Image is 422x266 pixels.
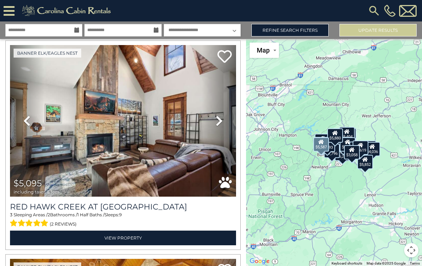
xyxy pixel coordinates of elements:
[360,140,376,154] div: $6,802
[18,4,117,18] img: Khaki-logo.png
[382,5,397,17] a: [PHONE_NUMBER]
[251,24,329,36] a: Refine Search Filters
[14,189,59,194] span: including taxes & fees
[217,49,232,65] a: Add to favorites
[257,46,270,54] span: Map
[10,202,236,212] a: Red Hawk Creek at [GEOGRAPHIC_DATA]
[324,143,340,158] div: $7,796
[339,127,355,141] div: $5,404
[313,137,329,151] div: $5,587
[10,212,13,217] span: 3
[14,178,42,188] span: $5,095
[404,243,418,257] button: Map camera controls
[367,261,406,265] span: Map data ©2025 Google
[335,146,350,161] div: $6,267
[10,231,236,245] a: View Property
[250,43,279,58] button: Change map style
[77,212,104,217] span: 1 Half Baths /
[353,141,368,155] div: $5,619
[10,202,236,212] h3: Red Hawk Creek at Eagles Nest
[364,142,380,156] div: $4,036
[336,137,352,151] div: $3,448
[119,212,122,217] span: 9
[10,212,236,229] div: Sleeping Areas / Bathrooms / Sleeps:
[319,138,335,152] div: $3,893
[340,137,355,151] div: $6,794
[332,261,362,266] button: Keyboard shortcuts
[14,49,81,58] a: Banner Elk/Eagles Nest
[410,261,420,265] a: Terms (opens in new tab)
[248,257,271,266] a: Open this area in Google Maps (opens a new window)
[10,45,236,197] img: thumbnail_166165595.jpeg
[315,134,330,148] div: $5,095
[358,154,373,169] div: $5,852
[48,212,50,217] span: 2
[50,220,77,229] span: (2 reviews)
[344,145,360,159] div: $3,058
[328,128,343,142] div: $5,880
[248,257,271,266] img: Google
[339,24,417,36] button: Update Results
[368,4,381,17] img: search-regular.svg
